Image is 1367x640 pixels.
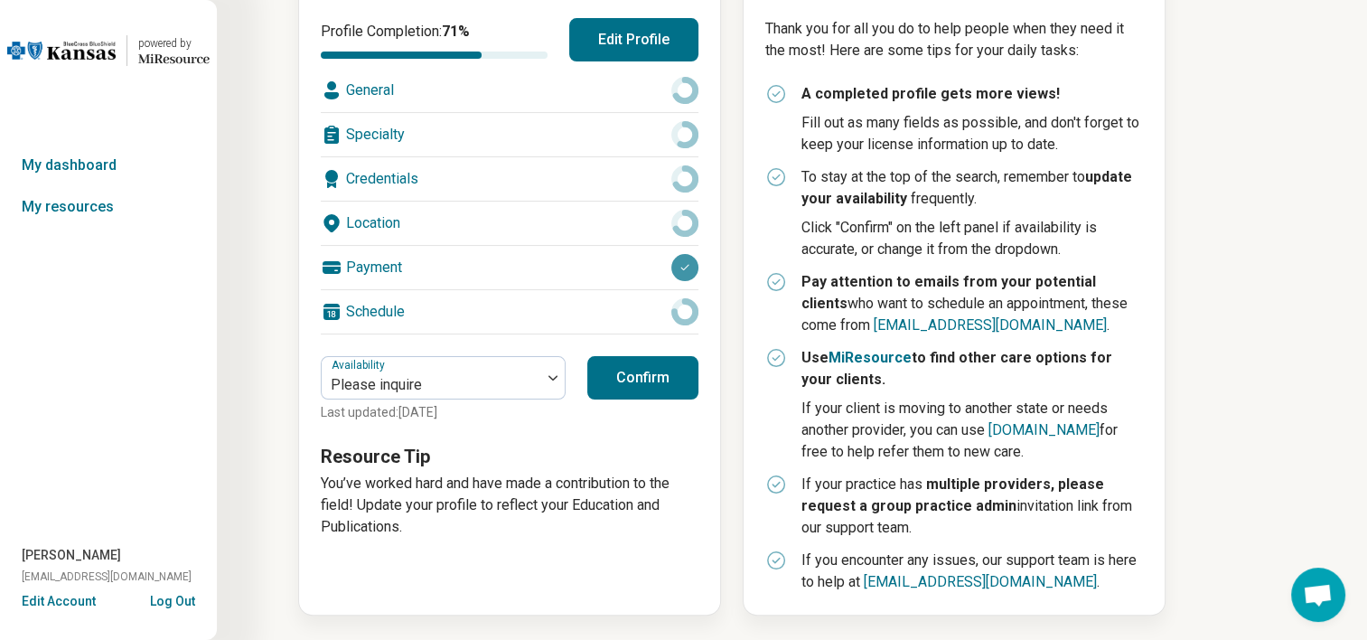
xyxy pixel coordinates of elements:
p: Last updated: [DATE] [321,403,566,422]
p: If your client is moving to another state or needs another provider, you can use for free to help... [801,398,1143,463]
strong: multiple providers, please request a group practice admin [801,475,1104,514]
strong: update your availability [801,168,1132,207]
p: You’ve worked hard and have made a contribution to the field! Update your profile to reflect your... [321,473,698,538]
span: 71 % [442,23,470,40]
span: [EMAIL_ADDRESS][DOMAIN_NAME] [22,569,192,585]
p: who want to schedule an appointment, these come from . [801,271,1143,336]
a: [EMAIL_ADDRESS][DOMAIN_NAME] [864,573,1097,590]
button: Edit Account [22,592,96,611]
div: Profile Completion: [321,21,548,59]
button: Edit Profile [569,18,698,61]
button: Log Out [150,592,195,607]
a: [DOMAIN_NAME] [988,421,1100,438]
p: If your practice has invitation link from our support team. [801,474,1143,539]
button: Confirm [587,356,698,400]
div: Open chat [1291,568,1345,622]
div: Location [321,202,698,245]
span: [PERSON_NAME] [22,546,121,565]
div: Payment [321,246,698,289]
h3: Resource Tip [321,444,698,469]
a: [EMAIL_ADDRESS][DOMAIN_NAME] [874,316,1107,334]
div: General [321,69,698,112]
strong: Pay attention to emails from your potential clients [801,273,1096,312]
p: Thank you for all you do to help people when they need it the most! Here are some tips for your d... [765,18,1143,61]
div: powered by [138,35,210,52]
div: Schedule [321,290,698,334]
img: Blue Cross Blue Shield Kansas [7,29,116,72]
strong: A completed profile gets more views! [801,85,1060,102]
strong: Use to find other care options for your clients. [801,349,1112,388]
a: Blue Cross Blue Shield Kansaspowered by [7,29,210,72]
div: Specialty [321,113,698,156]
p: Click "Confirm" on the left panel if availability is accurate, or change it from the dropdown. [801,217,1143,260]
p: If you encounter any issues, our support team is here to help at . [801,550,1143,593]
a: MiResource [829,349,912,366]
p: To stay at the top of the search, remember to frequently. [801,166,1143,210]
p: Fill out as many fields as possible, and don't forget to keep your license information up to date. [801,112,1143,155]
div: Credentials [321,157,698,201]
label: Availability [332,359,389,372]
